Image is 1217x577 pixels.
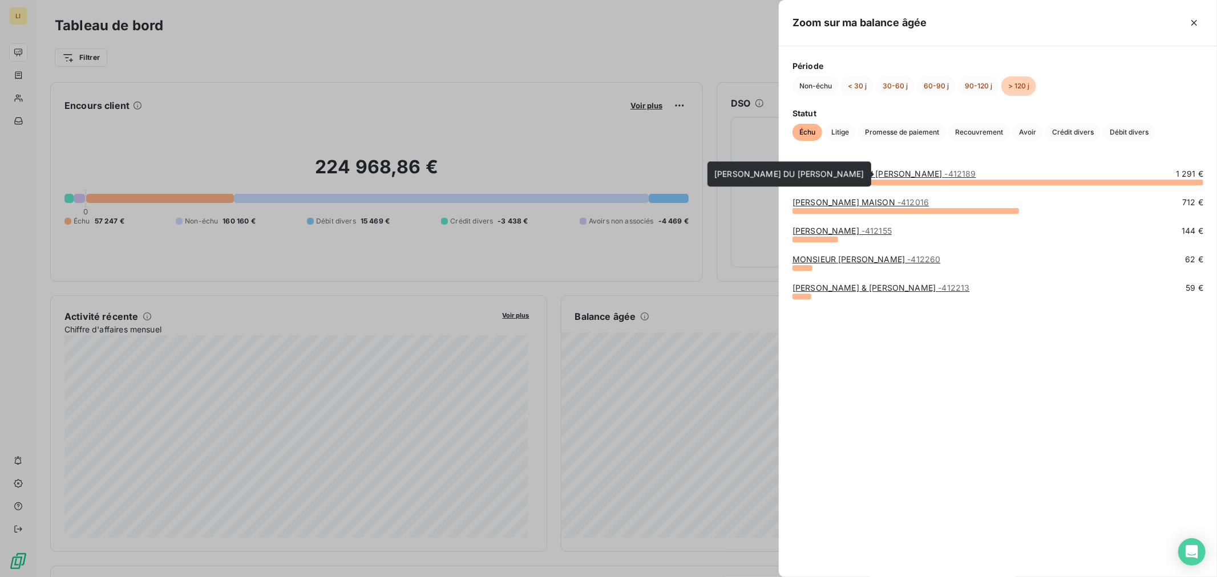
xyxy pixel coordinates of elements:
span: - 412189 [945,169,976,178]
h5: Zoom sur ma balance âgée [793,15,927,31]
span: 1 291 € [1176,168,1203,180]
span: Période [793,60,1203,72]
button: < 30 j [841,76,874,96]
span: - 412260 [907,254,940,264]
button: Recouvrement [948,124,1010,141]
button: Avoir [1012,124,1043,141]
span: 59 € [1186,282,1203,294]
button: Débit divers [1103,124,1155,141]
button: Crédit divers [1045,124,1101,141]
button: 90-120 j [958,76,999,96]
span: 144 € [1182,225,1203,237]
button: Promesse de paiement [858,124,946,141]
span: - 412155 [862,226,892,235]
span: [PERSON_NAME] DU [PERSON_NAME] [714,169,864,178]
a: [PERSON_NAME] MAISON [793,197,929,207]
button: 60-90 j [917,76,956,96]
button: > 120 j [1001,76,1036,96]
a: [PERSON_NAME] [793,226,892,235]
a: [PERSON_NAME] & [PERSON_NAME] [793,283,970,292]
a: [PERSON_NAME] DU [PERSON_NAME] [793,169,976,178]
button: Échu [793,124,822,141]
button: Non-échu [793,76,839,96]
a: MONSIEUR [PERSON_NAME] [793,254,941,264]
span: 712 € [1182,197,1203,208]
button: Litige [824,124,856,141]
span: Statut [793,107,1203,119]
div: Open Intercom Messenger [1178,538,1206,566]
button: 30-60 j [876,76,915,96]
span: - 412016 [897,197,929,207]
span: - 412213 [939,283,970,292]
span: 62 € [1185,254,1203,265]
